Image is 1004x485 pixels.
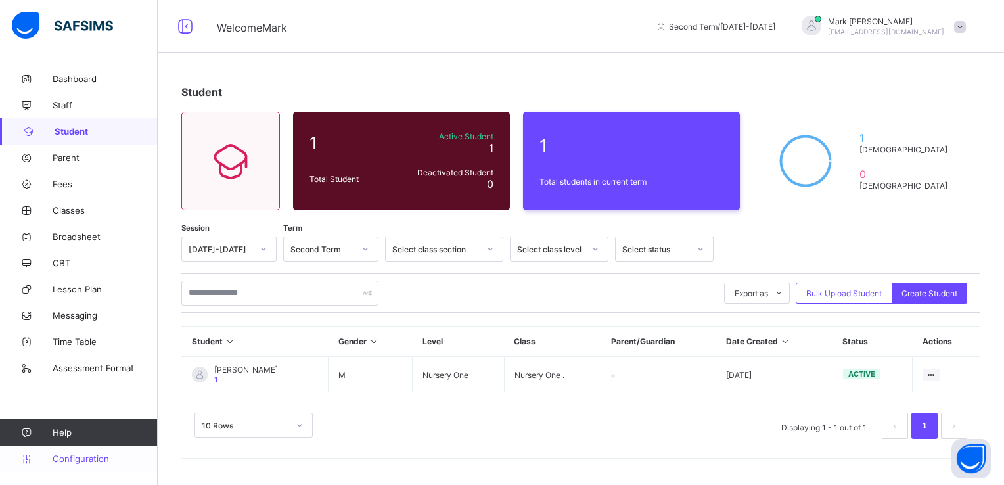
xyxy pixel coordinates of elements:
[214,375,218,384] span: 1
[487,177,493,191] span: 0
[329,327,413,357] th: Gender
[941,413,967,439] button: next page
[369,336,380,346] i: Sort in Ascending Order
[53,427,157,438] span: Help
[833,327,912,357] th: Status
[901,289,957,298] span: Create Student
[601,327,716,357] th: Parent/Guardian
[656,22,775,32] span: session/term information
[951,439,991,478] button: Open asap
[53,363,158,373] span: Assessment Format
[225,336,236,346] i: Sort in Ascending Order
[306,171,397,187] div: Total Student
[181,223,210,233] span: Session
[716,327,833,357] th: Date Created
[489,141,493,154] span: 1
[53,258,158,268] span: CBT
[53,100,158,110] span: Staff
[290,244,354,254] div: Second Term
[828,28,944,35] span: [EMAIL_ADDRESS][DOMAIN_NAME]
[329,357,413,393] td: M
[539,177,723,187] span: Total students in current term
[941,413,967,439] li: 下一页
[53,453,157,464] span: Configuration
[309,133,394,153] span: 1
[859,131,953,145] span: 1
[539,135,723,156] span: 1
[189,244,252,254] div: [DATE]-[DATE]
[848,369,875,379] span: active
[202,421,288,430] div: 10 Rows
[217,21,287,34] span: Welcome Mark
[913,327,980,357] th: Actions
[53,205,158,216] span: Classes
[504,327,601,357] th: Class
[53,310,158,321] span: Messaging
[780,336,791,346] i: Sort in Ascending Order
[859,168,953,181] span: 0
[735,289,768,298] span: Export as
[413,357,504,393] td: Nursery One
[716,357,833,393] td: [DATE]
[53,74,158,84] span: Dashboard
[911,413,938,439] li: 1
[53,231,158,242] span: Broadsheet
[214,365,278,375] span: [PERSON_NAME]
[283,223,302,233] span: Term
[53,152,158,163] span: Parent
[53,179,158,189] span: Fees
[882,413,908,439] li: 上一页
[517,244,584,254] div: Select class level
[182,327,329,357] th: Student
[918,417,930,434] a: 1
[859,145,953,154] span: [DEMOGRAPHIC_DATA]
[12,12,113,39] img: safsims
[400,131,493,141] span: Active Student
[53,284,158,294] span: Lesson Plan
[882,413,908,439] button: prev page
[392,244,479,254] div: Select class section
[53,336,158,347] span: Time Table
[806,289,882,298] span: Bulk Upload Student
[504,357,601,393] td: Nursery One .
[55,126,158,137] span: Student
[622,244,689,254] div: Select status
[400,168,493,177] span: Deactivated Student
[181,85,222,99] span: Student
[413,327,504,357] th: Level
[828,16,944,26] span: Mark [PERSON_NAME]
[788,16,972,37] div: MarkSam
[859,181,953,191] span: [DEMOGRAPHIC_DATA]
[771,413,877,439] li: Displaying 1 - 1 out of 1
